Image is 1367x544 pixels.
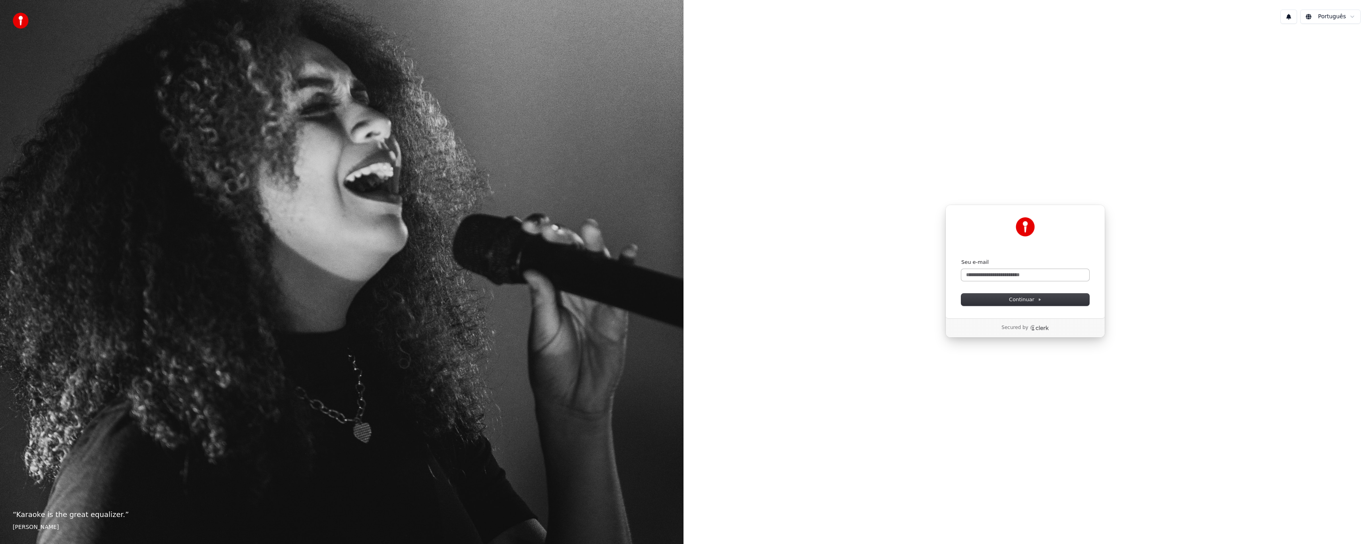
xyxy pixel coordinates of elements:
[13,509,671,520] p: “ Karaoke is the great equalizer. ”
[1016,217,1035,236] img: Youka
[13,13,29,29] img: youka
[1001,325,1028,331] p: Secured by
[13,523,671,531] footer: [PERSON_NAME]
[961,259,989,266] label: Seu e-mail
[1030,325,1049,331] a: Clerk logo
[1009,296,1042,303] span: Continuar
[961,294,1089,306] button: Continuar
